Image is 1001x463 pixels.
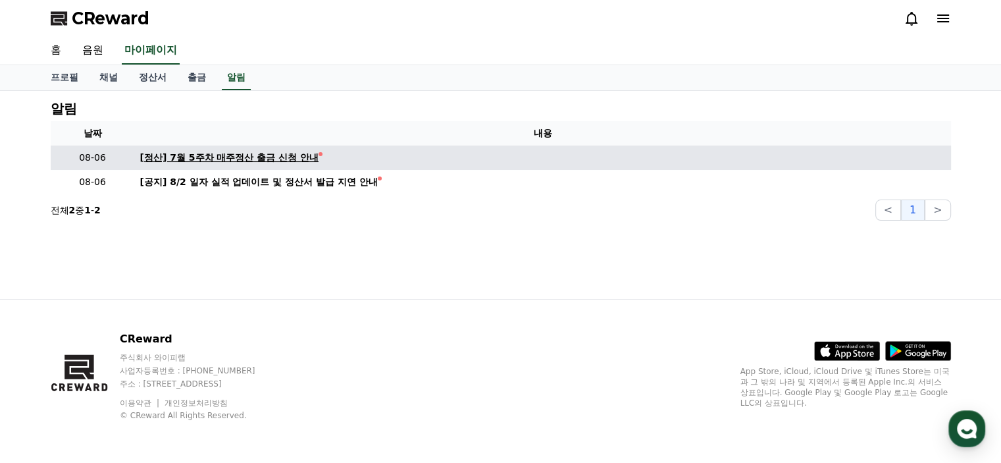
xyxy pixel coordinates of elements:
a: 개인정보처리방침 [165,398,228,408]
strong: 2 [94,205,101,215]
th: 날짜 [51,121,135,146]
button: < [875,200,901,221]
th: 내용 [135,121,951,146]
span: 홈 [41,373,49,384]
p: 사업자등록번호 : [PHONE_NUMBER] [120,366,280,376]
button: 1 [901,200,925,221]
strong: 1 [84,205,91,215]
a: 알림 [222,65,251,90]
button: > [925,200,950,221]
p: 08-06 [56,151,130,165]
p: CReward [120,331,280,347]
strong: 2 [69,205,76,215]
p: 주소 : [STREET_ADDRESS] [120,379,280,389]
a: 대화 [87,354,170,387]
a: 이용약관 [120,398,161,408]
a: 설정 [170,354,253,387]
a: 채널 [89,65,128,90]
p: 08-06 [56,175,130,189]
h4: 알림 [51,101,77,116]
p: App Store, iCloud, iCloud Drive 및 iTunes Store는 미국과 그 밖의 나라 및 지역에서 등록된 Apple Inc.의 서비스 상표입니다. Goo... [740,366,951,408]
a: [공지] 8/2 일자 실적 업데이트 및 정산서 발급 지연 안내 [140,175,946,189]
a: 프로필 [40,65,89,90]
a: 홈 [4,354,87,387]
div: [공지] 8/2 일자 실적 업데이트 및 정산서 발급 지연 안내 [140,175,378,189]
a: [정산] 7월 5주차 매주정산 출금 신청 안내 [140,151,946,165]
a: CReward [51,8,149,29]
p: © CReward All Rights Reserved. [120,410,280,421]
a: 출금 [177,65,217,90]
span: 설정 [203,373,219,384]
p: 주식회사 와이피랩 [120,352,280,363]
a: 홈 [40,37,72,65]
p: 전체 중 - [51,204,101,217]
a: 정산서 [128,65,177,90]
span: 대화 [120,374,136,385]
a: 마이페이지 [122,37,180,65]
span: CReward [72,8,149,29]
a: 음원 [72,37,114,65]
div: [정산] 7월 5주차 매주정산 출금 신청 안내 [140,151,319,165]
